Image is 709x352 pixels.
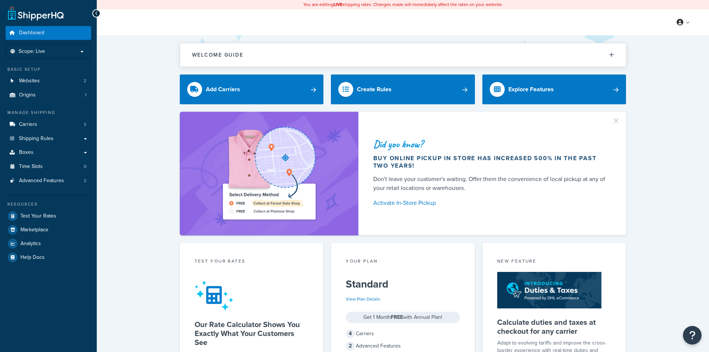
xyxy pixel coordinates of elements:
[19,178,64,184] span: Advanced Features
[6,74,91,88] li: Websites
[180,74,324,104] a: Add Carriers
[20,241,41,247] span: Analytics
[6,88,91,102] a: Origins1
[19,149,33,156] span: Boxes
[195,258,309,266] div: Test your rates
[84,164,86,170] span: 0
[202,123,336,224] img: ad-shirt-map-b0359fc47e01cab431d101c4b569394f6a03f54285957d908178d52f29eb9668.png
[508,84,554,95] div: Explore Features
[6,223,91,237] a: Marketplace
[497,258,611,266] div: New Feature
[346,342,355,351] span: 2
[333,1,342,8] b: LIVE
[84,178,86,184] span: 2
[180,43,626,67] button: Welcome Guide
[84,121,86,128] span: 3
[6,209,91,223] a: Test Your Rates
[346,278,460,290] h5: Standard
[346,296,380,302] a: View Plan Details
[373,155,609,169] div: Buy online pickup in store has increased 500% in the past two years!
[20,227,48,233] span: Marketplace
[346,329,460,339] div: Carriers
[192,52,243,58] h2: Welcome Guide
[20,254,45,261] span: Help Docs
[346,258,460,266] div: Your Plan
[6,118,91,131] li: Carriers
[373,175,609,193] div: Don't leave your customer's waiting. Offer them the convenience of local pickup at any of your re...
[19,48,45,55] span: Scope: Live
[19,30,44,36] span: Dashboard
[6,160,91,174] a: Time Slots0
[346,341,460,351] div: Advanced Features
[19,164,43,170] span: Time Slots
[373,198,609,208] a: Activate In-Store Pickup
[85,92,86,98] span: 1
[6,201,91,207] div: Resources
[346,329,355,338] span: 4
[373,139,609,149] div: Did you know?
[6,26,91,40] a: Dashboard
[683,326,702,345] button: Open Resource Center
[19,92,36,98] span: Origins
[6,174,91,188] a: Advanced Features2
[391,313,403,321] strong: FREE
[6,146,91,159] a: Boxes
[6,251,91,264] a: Help Docs
[6,132,91,146] a: Shipping Rules
[195,320,309,347] h5: Our Rate Calculator Shows You Exactly What Your Customers See
[206,84,240,95] div: Add Carriers
[346,312,460,323] div: Get 1 Month with Annual Plan!
[19,121,37,128] span: Carriers
[84,78,86,84] span: 2
[19,136,54,142] span: Shipping Rules
[6,66,91,73] div: Basic Setup
[6,160,91,174] li: Time Slots
[6,237,91,250] a: Analytics
[331,74,475,104] a: Create Rules
[497,318,611,336] h5: Calculate duties and taxes at checkout for any carrier
[6,174,91,188] li: Advanced Features
[357,84,392,95] div: Create Rules
[6,110,91,116] div: Manage Shipping
[482,74,626,104] a: Explore Features
[19,78,40,84] span: Websites
[6,88,91,102] li: Origins
[6,118,91,131] a: Carriers3
[20,213,56,219] span: Test Your Rates
[6,74,91,88] a: Websites2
